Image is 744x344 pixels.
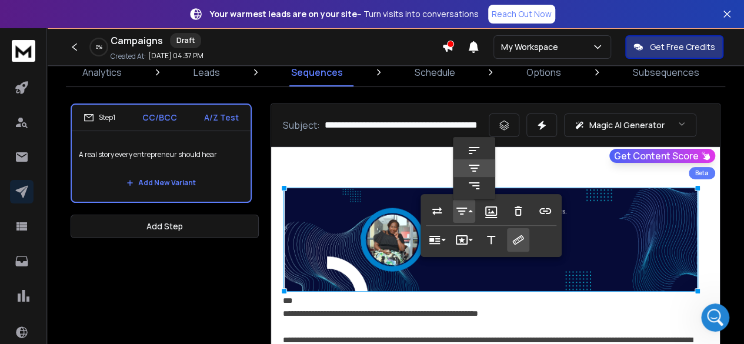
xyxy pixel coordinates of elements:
p: Magic AI Generator [589,119,665,131]
p: Reach Out Now [492,8,552,20]
p: 0 % [96,44,102,51]
button: Home [184,5,206,27]
button: Add New Variant [117,171,205,195]
div: Draft [170,33,201,48]
img: Profile image for Raj [34,6,52,25]
div: Any possible settings or adjustments I can make on my end to resolve this issue once and for all. [52,215,216,250]
button: Emoji picker [18,253,28,263]
button: Get Free Credits [625,35,723,59]
button: Magic AI Generator [564,113,696,137]
strong: Your warmest leads are on your site [210,8,357,19]
img: logo [12,40,35,62]
a: Subsequences [626,58,706,86]
div: If there are recommended formats or size limits I should adhere to (e.g., PNG, JPG, max KB). am u... [52,175,216,209]
div: Beta [689,167,715,179]
button: Gif picker [37,253,46,263]
p: Schedule [415,65,455,79]
p: Created At: [111,52,146,61]
p: Subsequences [633,65,699,79]
iframe: Intercom live chat [701,303,729,332]
button: Upload attachment [56,253,65,263]
textarea: Message… [10,229,225,249]
p: A real story every entrepreneur should hear [79,138,243,171]
li: Step1CC/BCCA/Z TestA real story every entrepreneur should hearAdd New Variant [71,103,252,203]
p: Get Free Credits [650,41,715,53]
a: Leads [186,58,227,86]
p: Analytics [82,65,122,79]
p: A/Z Test [204,112,239,123]
a: Analytics [75,58,129,86]
p: [DATE] 04:37 PM [148,51,203,61]
a: Sequences [284,58,350,86]
a: Align Right [453,177,495,195]
button: go back [8,5,30,27]
p: CC/BCC [142,112,177,123]
p: Active in the last 15m [57,15,141,26]
a: Reach Out Now [488,5,555,24]
h1: Campaigns [111,34,163,48]
a: Options [519,58,568,86]
p: Sequences [291,65,343,79]
p: – Turn visits into conversations [210,8,479,20]
div: Close [206,5,228,26]
button: Get Content Score [609,149,715,163]
p: Leads [193,65,220,79]
h1: [PERSON_NAME] [57,6,134,15]
a: None [453,159,495,177]
p: Options [526,65,561,79]
a: Schedule [408,58,462,86]
div: Step 1 [84,112,115,123]
button: Start recording [75,253,84,263]
button: Add Step [71,215,259,238]
a: Align Left [453,142,495,159]
div: Could you kindly help me understand: [52,117,216,129]
p: My Workspace [501,41,563,53]
p: Subject: [283,118,320,132]
div: Whether ReachInbox has restrictions on sending emails with image attachments or inline images. [52,134,216,169]
button: Send a message… [202,249,221,268]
